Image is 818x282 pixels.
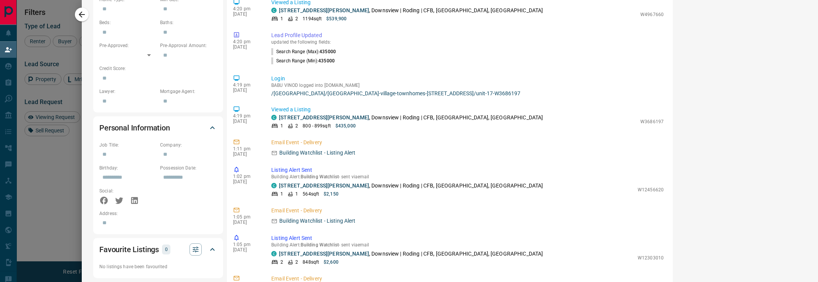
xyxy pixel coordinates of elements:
[271,251,277,256] div: condos.ca
[99,187,156,194] p: Social:
[271,31,664,39] p: Lead Profile Updated
[326,15,347,22] p: $539,900
[271,75,664,83] p: Login
[295,122,298,129] p: 2
[271,48,336,55] p: Search Range (Max) :
[233,11,260,17] p: [DATE]
[279,217,355,225] p: Building Watchlist - Listing Alert
[233,39,260,44] p: 4:20 pm
[271,234,664,242] p: Listing Alert Sent
[99,210,217,217] p: Address:
[233,152,260,157] p: [DATE]
[271,8,277,13] div: condos.ca
[99,119,217,137] div: Personal Information
[280,259,283,266] p: 2
[271,242,664,248] p: Building Alert : - sent via email
[160,88,217,95] p: Mortgage Agent:
[164,245,168,254] p: 0
[99,165,156,171] p: Birthday:
[638,254,664,261] p: W12303010
[271,90,664,96] a: /[GEOGRAPHIC_DATA]/[GEOGRAPHIC_DATA]-village-townhomes-[STREET_ADDRESS]/unit-17-W3686197
[233,214,260,220] p: 1:05 pm
[99,240,217,259] div: Favourite Listings0
[301,174,339,179] span: Building Watchlist
[233,146,260,152] p: 1:11 pm
[303,15,322,22] p: 1194 sqft
[99,88,156,95] p: Lawyer:
[99,122,170,134] h2: Personal Information
[271,106,664,114] p: Viewed a Listing
[301,242,339,248] span: Building Watchlist
[233,242,260,247] p: 1:05 pm
[99,42,156,49] p: Pre-Approved:
[279,183,369,189] a: [STREET_ADDRESS][PERSON_NAME]
[279,114,543,122] p: , Downsview | Roding | CFB, [GEOGRAPHIC_DATA], [GEOGRAPHIC_DATA]
[279,250,543,258] p: , Downsview | Roding | CFB, [GEOGRAPHIC_DATA], [GEOGRAPHIC_DATA]
[271,166,664,174] p: Listing Alert Sent
[319,49,336,54] span: 435000
[160,19,217,26] p: Baths:
[271,57,335,64] p: Search Range (Min) :
[271,83,664,88] p: BABU VINOD logged into [DOMAIN_NAME]
[303,122,330,129] p: 800 - 899 sqft
[324,191,339,197] p: $2,150
[324,259,339,266] p: $2,600
[233,119,260,124] p: [DATE]
[279,114,369,121] a: [STREET_ADDRESS][PERSON_NAME]
[271,183,277,188] div: condos.ca
[295,259,298,266] p: 2
[160,142,217,148] p: Company:
[279,7,543,15] p: , Downsview | Roding | CFB, [GEOGRAPHIC_DATA], [GEOGRAPHIC_DATA]
[99,243,159,256] h2: Favourite Listings
[99,142,156,148] p: Job Title:
[233,88,260,93] p: [DATE]
[280,15,283,22] p: 1
[271,115,277,120] div: condos.ca
[303,259,319,266] p: 848 sqft
[280,191,283,197] p: 1
[640,118,664,125] p: W3686197
[233,6,260,11] p: 4:20 pm
[279,182,543,190] p: , Downsview | Roding | CFB, [GEOGRAPHIC_DATA], [GEOGRAPHIC_DATA]
[640,11,664,18] p: W4967660
[295,191,298,197] p: 1
[271,174,664,179] p: Building Alert : - sent via email
[280,122,283,129] p: 1
[318,58,335,64] span: 435000
[638,186,664,193] p: W12456620
[233,179,260,184] p: [DATE]
[271,207,664,215] p: Email Event - Delivery
[271,39,664,45] p: updated the following fields:
[233,82,260,88] p: 4:19 pm
[233,220,260,225] p: [DATE]
[99,19,156,26] p: Beds:
[233,174,260,179] p: 1:02 pm
[279,7,369,13] a: [STREET_ADDRESS][PERSON_NAME]
[295,15,298,22] p: 2
[233,44,260,50] p: [DATE]
[160,165,217,171] p: Possession Date:
[303,191,319,197] p: 564 sqft
[233,113,260,119] p: 4:19 pm
[160,42,217,49] p: Pre-Approval Amount:
[271,139,664,147] p: Email Event - Delivery
[279,251,369,257] a: [STREET_ADDRESS][PERSON_NAME]
[99,65,217,72] p: Credit Score:
[99,263,217,270] p: No listings have been favourited
[335,122,356,129] p: $435,000
[279,149,355,157] p: Building Watchlist - Listing Alert
[233,247,260,253] p: [DATE]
